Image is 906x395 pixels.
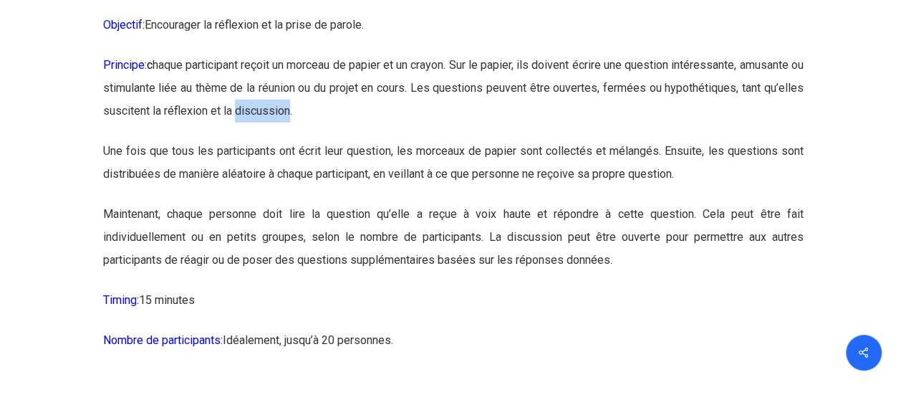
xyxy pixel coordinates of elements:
p: Idéalement, jusqu’à 20 personnes. [103,329,804,369]
p: Maintenant, chaque personne doit lire la question qu’elle a reçue à voix haute et répondre à cett... [103,203,804,289]
p: 15 minutes [103,289,804,329]
p: Une fois que tous les participants ont écrit leur question, les morceaux de papier sont collectés... [103,140,804,203]
span: Objectif: [103,18,145,32]
span: Nombre de participants: [103,333,223,347]
span: Principe: [103,58,153,72]
span: c [147,58,153,72]
p: Encourager la réflexion et la prise de parole. [103,14,804,54]
span: Timing: [103,293,139,307]
p: haque participant reçoit un morceau de papier et un crayon. Sur le papier, ils doivent écrire une... [103,54,804,140]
